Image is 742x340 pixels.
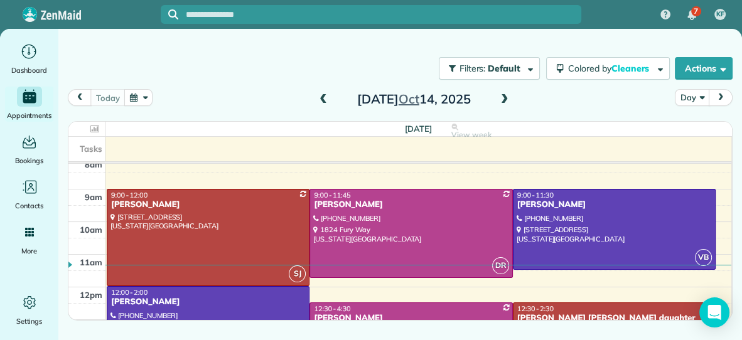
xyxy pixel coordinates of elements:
a: Dashboard [5,41,53,77]
svg: Focus search [168,9,178,19]
a: Settings [5,292,53,327]
a: Filters: Default [433,57,540,80]
span: KF [716,9,724,19]
span: DR [492,257,509,274]
span: Default [488,63,521,74]
span: Settings [16,315,43,327]
span: 12:30 - 2:30 [517,304,554,313]
button: prev [68,89,92,106]
div: [PERSON_NAME] [PERSON_NAME] daughter [517,313,712,324]
span: 10am [80,225,102,235]
span: Contacts [15,199,43,212]
span: 12pm [80,290,102,300]
span: 12:30 - 4:30 [314,304,350,313]
button: next [709,89,733,106]
a: Appointments [5,87,53,122]
span: Tasks [80,144,102,154]
span: Appointments [7,109,52,122]
button: Colored byCleaners [546,57,670,80]
div: [PERSON_NAME] [517,199,712,210]
span: Cleaners [611,63,652,74]
div: Open Intercom Messenger [699,297,729,327]
span: 11am [80,257,102,267]
div: 7 unread notifications [679,1,705,29]
span: 9:00 - 11:45 [314,191,350,199]
button: Actions [675,57,733,80]
span: 7 [694,6,698,16]
span: View week [451,130,492,140]
span: 9:00 - 11:30 [517,191,554,199]
button: today [90,89,125,106]
div: [PERSON_NAME] [110,297,306,307]
div: [PERSON_NAME] [110,199,306,210]
span: 9am [85,192,102,202]
span: 8am [85,159,102,169]
span: Filters: [460,63,486,74]
h2: [DATE] 14, 2025 [335,92,492,106]
button: Day [675,89,709,106]
button: Focus search [161,9,178,19]
span: Dashboard [11,64,47,77]
span: Bookings [15,154,44,167]
span: [DATE] [405,124,432,134]
span: 12:00 - 2:00 [111,288,148,297]
span: 9:00 - 12:00 [111,191,148,199]
a: Bookings [5,132,53,167]
div: [PERSON_NAME] [313,199,508,210]
div: [PERSON_NAME] [313,313,508,324]
span: Colored by [568,63,653,74]
span: VB [695,249,712,266]
span: Oct [399,91,419,107]
span: More [21,245,37,257]
button: Filters: Default [439,57,540,80]
a: Contacts [5,177,53,212]
span: SJ [289,265,306,282]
